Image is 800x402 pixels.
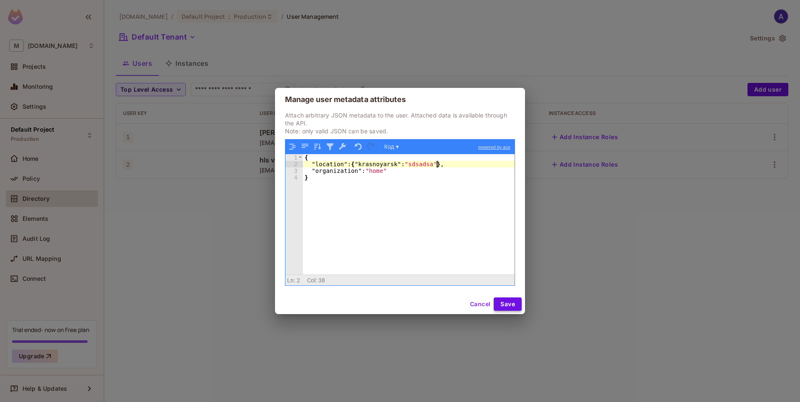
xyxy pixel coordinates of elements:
button: Сортировка содержимого [312,141,323,152]
button: Форматирование JSON (Ctrl+I) [287,141,298,152]
span: 38 [318,277,325,284]
button: Повторить (Ctrl+Shift+Z) [365,141,376,152]
div: 2 [285,161,303,167]
button: Фильтрация, сортировка или модификация данных [325,141,335,152]
a: powered by ace [474,140,515,155]
button: Отменить (Ctrl+Z) [353,141,364,152]
div: 3 [285,167,303,174]
button: Save [494,297,522,311]
span: 2 [297,277,300,284]
h2: Manage user metadata attributes [275,88,525,111]
div: 1 [285,154,303,161]
button: Cancel [467,297,494,311]
button: Восстановите JSON: исправьте кавычки и escape-символы, удалите комментарии и нотацию JSONP, модиф... [337,141,348,152]
button: Код ▾ [381,141,402,152]
span: Ln: [287,277,295,284]
p: Attach arbitrary JSON metadata to the user. Attached data is available through the API. Note: onl... [285,111,515,135]
span: Col: [307,277,317,284]
div: 4 [285,174,303,181]
button: Минификация JSON (Ctrl+Shift+I) [300,141,310,152]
